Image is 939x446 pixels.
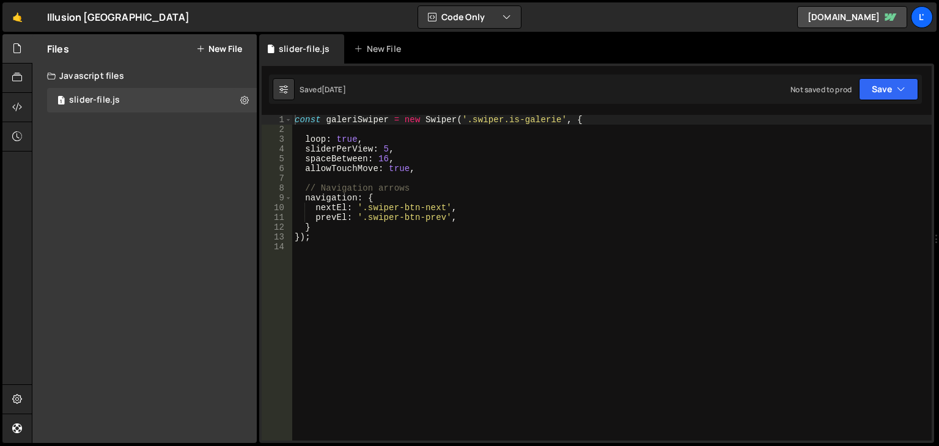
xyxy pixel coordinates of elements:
[57,97,65,106] span: 1
[262,134,292,144] div: 3
[418,6,521,28] button: Code Only
[262,222,292,232] div: 12
[790,84,852,95] div: Not saved to prod
[262,193,292,203] div: 9
[262,203,292,213] div: 10
[47,88,257,112] div: 16569/45286.js
[262,232,292,242] div: 13
[262,183,292,193] div: 8
[797,6,907,28] a: [DOMAIN_NAME]
[262,242,292,252] div: 14
[911,6,933,28] a: L'
[69,95,120,106] div: slider-file.js
[32,64,257,88] div: Javascript files
[262,154,292,164] div: 5
[262,115,292,125] div: 1
[262,144,292,154] div: 4
[2,2,32,32] a: 🤙
[262,125,292,134] div: 2
[322,84,346,95] div: [DATE]
[262,164,292,174] div: 6
[859,78,918,100] button: Save
[354,43,405,55] div: New File
[300,84,346,95] div: Saved
[262,213,292,222] div: 11
[47,42,69,56] h2: Files
[47,10,190,24] div: Illusion [GEOGRAPHIC_DATA]
[262,174,292,183] div: 7
[279,43,330,55] div: slider-file.js
[196,44,242,54] button: New File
